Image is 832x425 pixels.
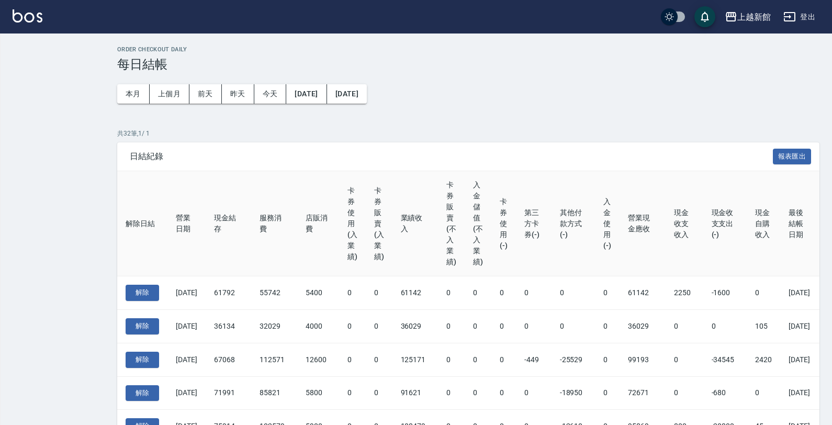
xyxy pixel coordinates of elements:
[780,171,818,276] th: 最後結帳日期
[117,129,819,138] p: 共 32 筆, 1 / 1
[13,9,42,23] img: Logo
[465,171,491,276] th: 入金儲值(不入業績)
[130,151,773,162] span: 日結紀錄
[392,310,439,343] td: 36029
[465,343,491,376] td: 0
[438,171,465,276] th: 卡券販賣(不入業績)
[620,310,666,343] td: 36029
[491,376,516,410] td: 0
[222,84,254,104] button: 昨天
[392,276,439,310] td: 61142
[438,310,465,343] td: 0
[206,343,252,376] td: 67068
[339,376,366,410] td: 0
[516,276,552,310] td: 0
[126,318,159,334] button: 解除
[251,343,297,376] td: 112571
[773,149,812,165] button: 報表匯出
[167,310,206,343] td: [DATE]
[620,343,666,376] td: 99193
[552,276,595,310] td: 0
[666,376,703,410] td: 0
[366,310,392,343] td: 0
[491,171,516,276] th: 卡券使用(-)
[189,84,222,104] button: 前天
[251,171,297,276] th: 服務消費
[465,376,491,410] td: 0
[126,385,159,401] button: 解除
[666,310,703,343] td: 0
[491,310,516,343] td: 0
[117,171,167,276] th: 解除日結
[780,376,818,410] td: [DATE]
[516,310,552,343] td: 0
[206,276,252,310] td: 61792
[297,310,339,343] td: 4000
[620,171,666,276] th: 營業現金應收
[595,310,620,343] td: 0
[366,343,392,376] td: 0
[552,376,595,410] td: -18950
[286,84,327,104] button: [DATE]
[780,343,818,376] td: [DATE]
[666,343,703,376] td: 0
[779,7,819,27] button: 登出
[780,276,818,310] td: [DATE]
[595,343,620,376] td: 0
[438,376,465,410] td: 0
[297,276,339,310] td: 5400
[703,310,747,343] td: 0
[703,343,747,376] td: -34545
[167,171,206,276] th: 營業日期
[167,343,206,376] td: [DATE]
[552,171,595,276] th: 其他付款方式(-)
[297,171,339,276] th: 店販消費
[703,376,747,410] td: -680
[465,310,491,343] td: 0
[747,276,780,310] td: 0
[254,84,287,104] button: 今天
[595,376,620,410] td: 0
[392,376,439,410] td: 91621
[206,310,252,343] td: 36134
[392,171,439,276] th: 業績收入
[150,84,189,104] button: 上個月
[297,376,339,410] td: 5800
[126,285,159,301] button: 解除
[251,276,297,310] td: 55742
[491,343,516,376] td: 0
[747,310,780,343] td: 105
[620,376,666,410] td: 72671
[339,310,366,343] td: 0
[339,171,366,276] th: 卡券使用(入業績)
[595,171,620,276] th: 入金使用(-)
[703,276,747,310] td: -1600
[167,376,206,410] td: [DATE]
[117,46,819,53] h2: Order checkout daily
[620,276,666,310] td: 61142
[366,171,392,276] th: 卡券販賣(入業績)
[206,171,252,276] th: 現金結存
[516,343,552,376] td: -449
[117,57,819,72] h3: 每日結帳
[666,276,703,310] td: 2250
[251,376,297,410] td: 85821
[703,171,747,276] th: 現金收支支出(-)
[747,343,780,376] td: 2420
[438,276,465,310] td: 0
[465,276,491,310] td: 0
[366,376,392,410] td: 0
[339,343,366,376] td: 0
[167,276,206,310] td: [DATE]
[366,276,392,310] td: 0
[595,276,620,310] td: 0
[552,343,595,376] td: -25529
[747,376,780,410] td: 0
[438,343,465,376] td: 0
[516,171,552,276] th: 第三方卡券(-)
[694,6,715,27] button: save
[117,84,150,104] button: 本月
[516,376,552,410] td: 0
[491,276,516,310] td: 0
[666,171,703,276] th: 現金收支收入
